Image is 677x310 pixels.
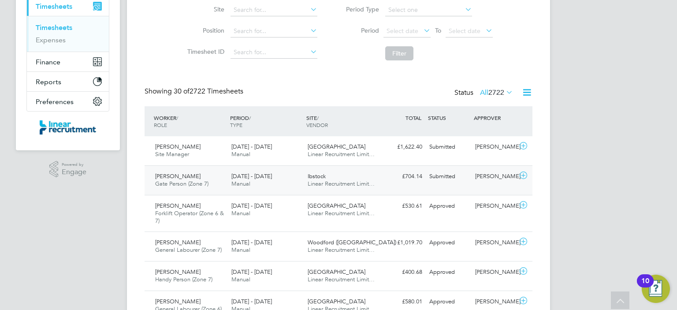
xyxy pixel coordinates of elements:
span: TYPE [230,121,242,128]
div: [PERSON_NAME] [472,169,517,184]
span: / [249,114,251,121]
span: Reports [36,78,61,86]
span: Site Manager [155,150,189,158]
span: [PERSON_NAME] [155,202,201,209]
span: [GEOGRAPHIC_DATA] [308,268,365,276]
span: Gate Person (Zone 7) [155,180,208,187]
span: Woodford ([GEOGRAPHIC_DATA]) [308,239,396,246]
span: Select date [449,27,480,35]
span: 2722 [488,88,504,97]
div: £1,019.70 [380,235,426,250]
span: VENDOR [306,121,328,128]
span: Preferences [36,97,74,106]
div: [PERSON_NAME] [472,199,517,213]
div: Submitted [426,140,472,154]
div: Status [454,87,515,99]
button: Reports [27,72,109,91]
div: Timesheets [27,16,109,52]
div: Approved [426,265,472,280]
div: [PERSON_NAME] [472,235,517,250]
span: [DATE] - [DATE] [231,268,272,276]
label: Period [339,26,379,34]
label: All [480,88,513,97]
div: £530.61 [380,199,426,213]
span: TOTAL [405,114,421,121]
span: Manual [231,180,250,187]
div: [PERSON_NAME] [472,295,517,309]
span: [DATE] - [DATE] [231,298,272,305]
span: Manual [231,276,250,283]
span: / [317,114,319,121]
button: Open Resource Center, 10 new notifications [642,275,670,303]
span: Linear Recruitment Limit… [308,246,375,254]
div: Approved [426,199,472,213]
span: Manual [231,150,250,158]
span: Ibstock [308,172,326,180]
a: Timesheets [36,23,72,32]
a: Go to home page [26,120,109,134]
input: Search for... [231,4,317,16]
button: Finance [27,52,109,71]
input: Select one [385,4,472,16]
div: £1,622.40 [380,140,426,154]
input: Search for... [231,25,317,37]
span: General Labourer (Zone 7) [155,246,222,254]
input: Search for... [231,46,317,59]
span: [DATE] - [DATE] [231,239,272,246]
div: [PERSON_NAME] [472,265,517,280]
div: PERIOD [228,110,304,133]
span: Select date [387,27,418,35]
div: Approved [426,235,472,250]
div: APPROVER [472,110,517,126]
span: Timesheets [36,2,72,11]
label: Timesheet ID [185,48,224,56]
span: [PERSON_NAME] [155,298,201,305]
div: SITE [304,110,380,133]
span: To [432,25,444,36]
div: Approved [426,295,472,309]
span: Manual [231,209,250,217]
div: Submitted [426,169,472,184]
span: Powered by [62,161,86,168]
div: £580.01 [380,295,426,309]
span: Linear Recruitment Limit… [308,276,375,283]
div: 10 [641,281,649,292]
img: linearrecruitment-logo-retina.png [40,120,96,134]
span: Manual [231,246,250,254]
button: Filter [385,46,413,60]
span: [DATE] - [DATE] [231,143,272,150]
span: [GEOGRAPHIC_DATA] [308,202,365,209]
span: 30 of [174,87,190,96]
span: Linear Recruitment Limit… [308,180,375,187]
a: Powered byEngage [49,161,87,178]
div: [PERSON_NAME] [472,140,517,154]
span: [PERSON_NAME] [155,172,201,180]
span: ROLE [154,121,167,128]
span: [PERSON_NAME] [155,239,201,246]
span: / [176,114,178,121]
span: [DATE] - [DATE] [231,202,272,209]
div: £400.68 [380,265,426,280]
span: Linear Recruitment Limit… [308,209,375,217]
span: Engage [62,168,86,176]
span: Linear Recruitment Limit… [308,150,375,158]
div: WORKER [152,110,228,133]
label: Position [185,26,224,34]
button: Preferences [27,92,109,111]
span: [GEOGRAPHIC_DATA] [308,143,365,150]
a: Expenses [36,36,66,44]
label: Site [185,5,224,13]
span: 2722 Timesheets [174,87,243,96]
span: [PERSON_NAME] [155,268,201,276]
div: Showing [145,87,245,96]
div: £704.14 [380,169,426,184]
label: Period Type [339,5,379,13]
div: STATUS [426,110,472,126]
span: Forklift Operator (Zone 6 & 7) [155,209,224,224]
span: Handy Person (Zone 7) [155,276,212,283]
span: [GEOGRAPHIC_DATA] [308,298,365,305]
span: [DATE] - [DATE] [231,172,272,180]
span: [PERSON_NAME] [155,143,201,150]
span: Finance [36,58,60,66]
